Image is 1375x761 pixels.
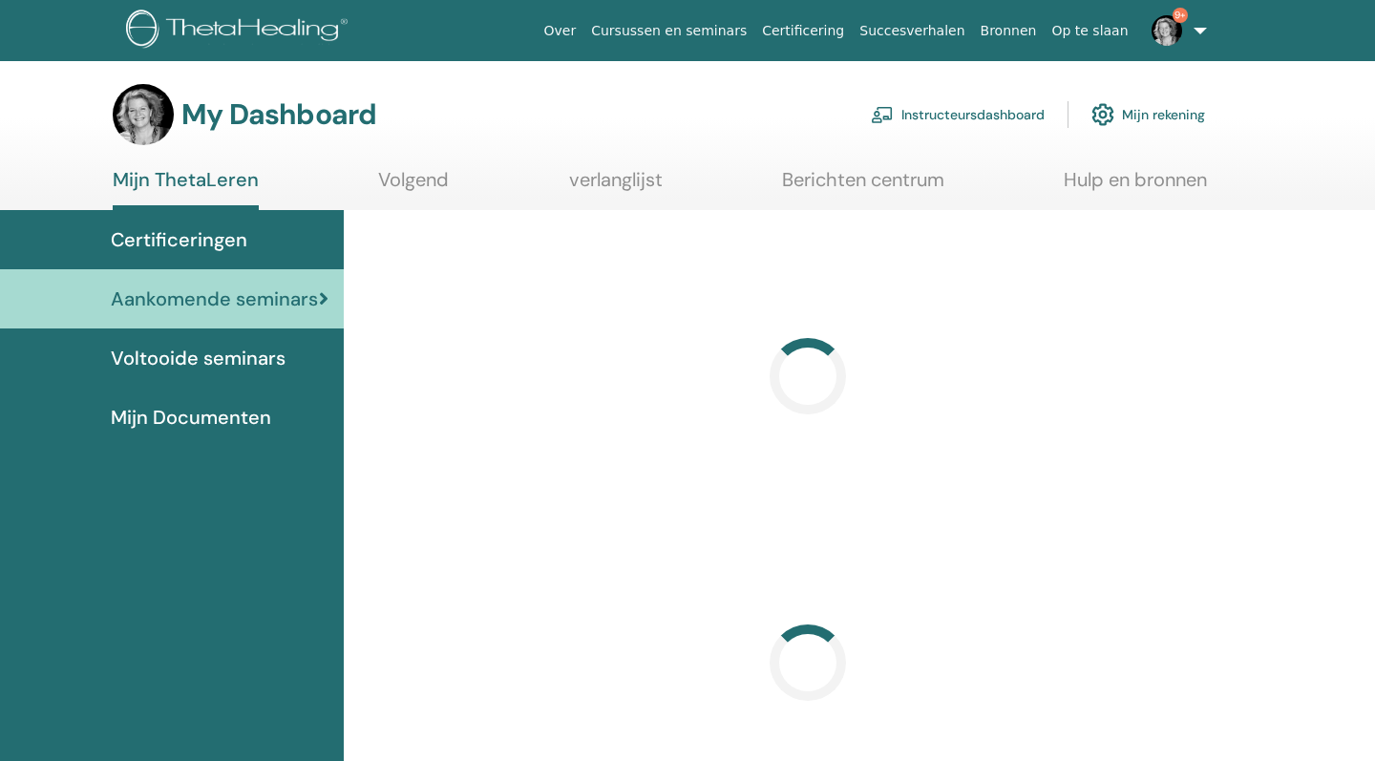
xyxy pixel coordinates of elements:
a: Berichten centrum [782,168,944,205]
span: 9+ [1173,8,1188,23]
span: Mijn Documenten [111,403,271,432]
span: Aankomende seminars [111,285,318,313]
a: Certificering [754,13,852,49]
a: Mijn rekening [1091,94,1205,136]
img: default.jpg [1152,15,1182,46]
a: Volgend [378,168,449,205]
a: Hulp en bronnen [1064,168,1207,205]
a: Cursussen en seminars [583,13,754,49]
img: cog.svg [1091,98,1114,131]
span: Voltooide seminars [111,344,286,372]
a: Mijn ThetaLeren [113,168,259,210]
span: Certificeringen [111,225,247,254]
a: Succesverhalen [852,13,972,49]
h3: My Dashboard [181,97,376,132]
img: chalkboard-teacher.svg [871,106,894,123]
img: logo.png [126,10,354,53]
a: Op te slaan [1044,13,1135,49]
a: Instructeursdashboard [871,94,1045,136]
a: Bronnen [973,13,1045,49]
img: default.jpg [113,84,174,145]
a: verlanglijst [569,168,663,205]
a: Over [537,13,584,49]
